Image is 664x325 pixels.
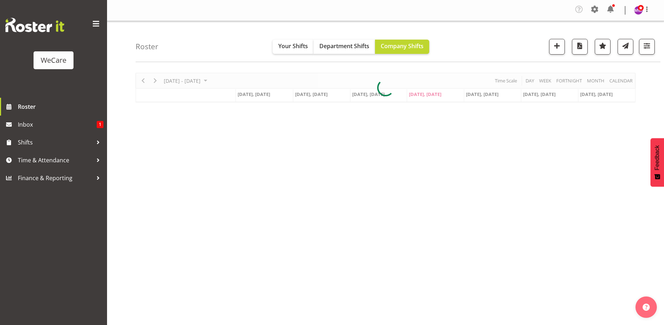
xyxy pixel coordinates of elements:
[595,39,610,55] button: Highlight an important date within the roster.
[639,39,655,55] button: Filter Shifts
[136,42,158,51] h4: Roster
[375,40,429,54] button: Company Shifts
[273,40,314,54] button: Your Shifts
[18,155,93,166] span: Time & Attendance
[41,55,66,66] div: WeCare
[314,40,375,54] button: Department Shifts
[5,18,64,32] img: Rosterit website logo
[97,121,103,128] span: 1
[18,101,103,112] span: Roster
[549,39,565,55] button: Add a new shift
[18,137,93,148] span: Shifts
[319,42,369,50] span: Department Shifts
[381,42,424,50] span: Company Shifts
[618,39,633,55] button: Send a list of all shifts for the selected filtered period to all rostered employees.
[650,138,664,187] button: Feedback - Show survey
[643,304,650,311] img: help-xxl-2.png
[18,119,97,130] span: Inbox
[18,173,93,183] span: Finance & Reporting
[654,145,660,170] span: Feedback
[278,42,308,50] span: Your Shifts
[634,6,643,15] img: management-we-care10447.jpg
[572,39,588,55] button: Download a PDF of the roster according to the set date range.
